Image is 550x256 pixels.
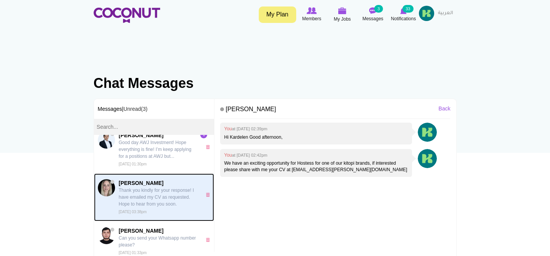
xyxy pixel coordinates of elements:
[119,131,198,139] span: [PERSON_NAME]
[94,8,160,23] img: Home
[327,6,358,24] a: My Jobs My Jobs
[224,153,408,158] h4: You
[119,187,198,207] p: Thank you kindly for your response! I have emailed my CV as requested. Hope to hear from you soon.
[98,179,115,196] img: Danae Klue
[369,7,377,14] img: Messages
[119,139,198,160] p: Good day AWJ Investment! Hope everything is fine! I’m keep applying for a positions at AWJ but...
[232,126,268,131] small: at [DATE] 02:39pm
[362,15,383,23] span: Messages
[259,6,296,23] a: My Plan
[338,7,347,14] img: My Jobs
[119,235,198,248] p: Can you send your Whatsapp number please?
[374,5,383,13] small: 3
[94,76,457,91] h1: Chat Messages
[388,6,419,23] a: Notifications Notifications 33
[206,193,212,197] a: x
[358,6,388,23] a: Messages Messages 3
[438,105,450,112] a: Back
[94,126,214,173] a: Abdulatif Ikromov[PERSON_NAME] Good day AWJ Investment! Hope everything is fine! I’m keep applyin...
[123,106,148,112] a: Unread(3)
[94,99,214,119] h3: Messages
[119,162,147,166] small: [DATE] 01:30pm
[232,153,268,157] small: at [DATE] 02:42pm
[220,103,450,119] h4: [PERSON_NAME]
[302,15,321,23] span: Members
[94,173,214,221] a: Danae Klue[PERSON_NAME] Thank you kindly for your response! I have emailed my CV as requested. Ho...
[224,126,408,131] h4: You
[224,134,408,141] p: Hi Kardelen Good afternoon,
[98,131,115,149] img: Abdulatif Ikromov
[434,6,457,21] a: العربية
[200,131,207,138] span: 1
[119,251,147,255] small: [DATE] 01:33pm
[98,227,115,244] img: Azamjon Kazakov
[400,7,407,14] img: Notifications
[206,238,212,242] a: x
[307,7,316,14] img: Browse Members
[119,227,198,235] span: [PERSON_NAME]
[402,5,413,13] small: 33
[122,106,148,112] span: |
[206,145,212,149] a: x
[119,179,198,187] span: [PERSON_NAME]
[391,15,416,23] span: Notifications
[94,119,214,135] input: Search...
[119,210,147,214] small: [DATE] 03:38pm
[297,6,327,23] a: Browse Members Members
[334,15,351,23] span: My Jobs
[224,160,408,173] p: We have an exciting opportunity for Hostess for one of our kitopi brands, if interested please sh...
